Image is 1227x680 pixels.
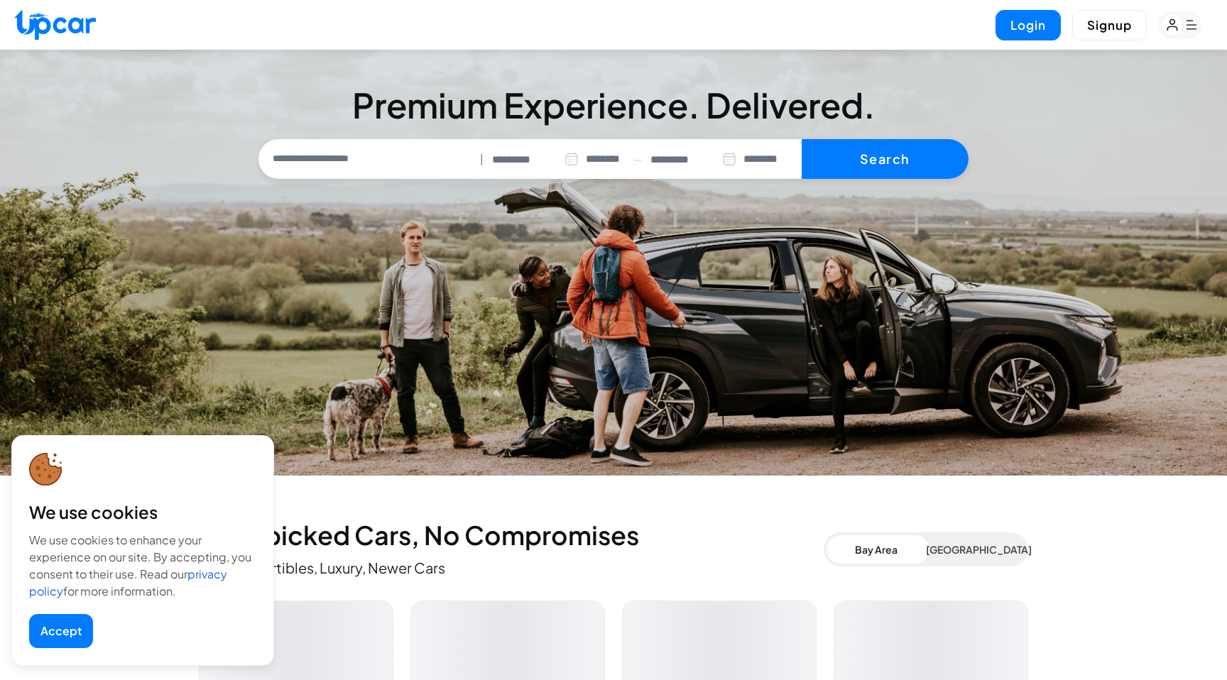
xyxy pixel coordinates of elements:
h3: Premium Experience. Delivered. [258,88,969,122]
button: Search [802,139,969,179]
span: — [633,151,642,168]
button: Login [996,10,1061,40]
span: | [480,151,484,168]
button: Signup [1072,10,1147,40]
p: Evs, Convertibles, Luxury, Newer Cars [199,558,824,578]
div: We use cookies to enhance your experience on our site. By accepting, you consent to their use. Re... [29,532,256,600]
button: Bay Area [827,535,926,564]
img: Upcar Logo [14,9,96,40]
img: cookie-icon.svg [29,453,62,486]
button: [GEOGRAPHIC_DATA] [926,535,1025,564]
h2: Handpicked Cars, No Compromises [199,521,824,549]
button: Accept [29,614,93,648]
div: We use cookies [29,500,256,523]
